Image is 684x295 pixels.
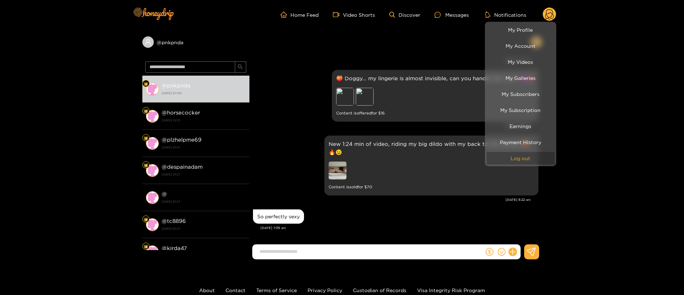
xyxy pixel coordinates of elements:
a: My Videos [487,56,554,68]
a: Earnings [487,120,554,132]
a: My Subscription [487,104,554,116]
a: My Galleries [487,72,554,84]
a: My Subscribers [487,88,554,100]
a: Payment History [487,136,554,148]
button: Log out [487,152,554,164]
a: My Profile [487,24,554,36]
a: My Account [487,40,554,52]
